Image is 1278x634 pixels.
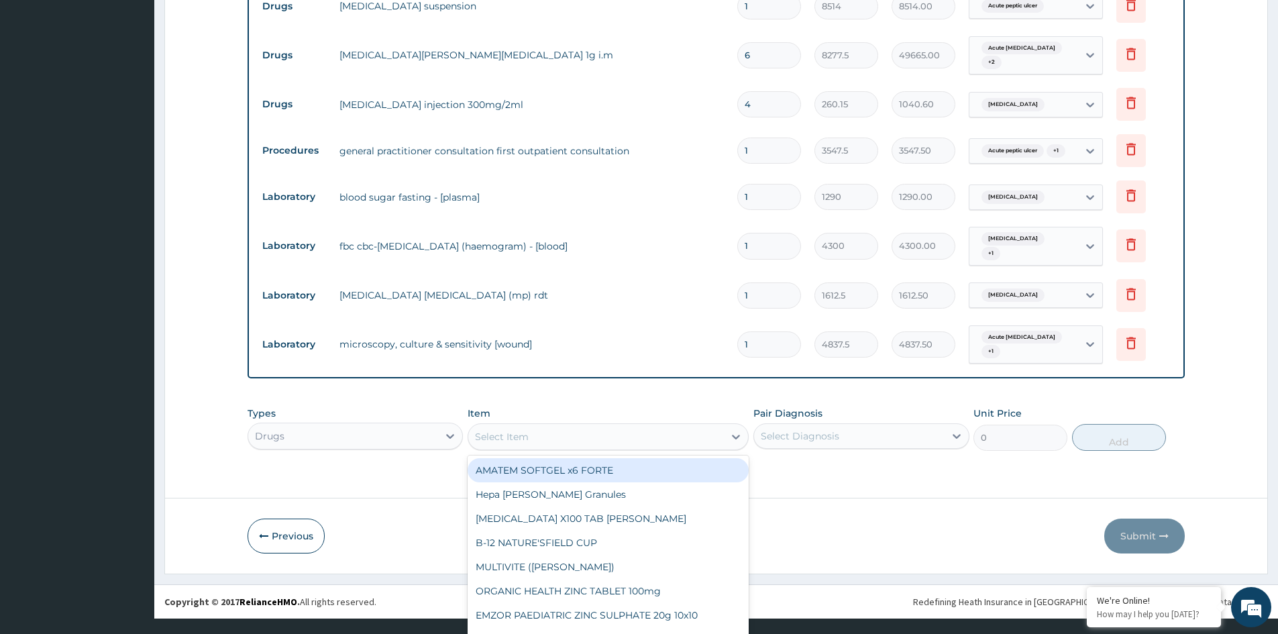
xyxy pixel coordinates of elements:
[981,56,1002,69] span: + 2
[333,138,731,164] td: general practitioner consultation first outpatient consultation
[78,169,185,305] span: We're online!
[70,75,225,93] div: Chat with us now
[753,407,822,420] label: Pair Diagnosis
[468,407,490,420] label: Item
[1104,519,1185,553] button: Submit
[981,98,1045,111] span: [MEDICAL_DATA]
[468,531,749,555] div: B-12 NATURE'SFIELD CUP
[468,482,749,507] div: Hepa [PERSON_NAME] Granules
[981,42,1062,55] span: Acute [MEDICAL_DATA]
[973,407,1022,420] label: Unit Price
[981,144,1044,158] span: Acute peptic ulcer
[981,331,1062,344] span: Acute [MEDICAL_DATA]
[981,247,1000,260] span: + 1
[164,596,300,608] strong: Copyright © 2017 .
[25,67,54,101] img: d_794563401_company_1708531726252_794563401
[333,282,731,309] td: [MEDICAL_DATA] [MEDICAL_DATA] (mp) rdt
[256,332,333,357] td: Laboratory
[256,184,333,209] td: Laboratory
[7,366,256,413] textarea: Type your message and hit 'Enter'
[468,555,749,579] div: MULTIVITE ([PERSON_NAME])
[154,584,1278,619] footer: All rights reserved.
[761,429,839,443] div: Select Diagnosis
[256,283,333,308] td: Laboratory
[239,596,297,608] a: RelianceHMO
[1097,609,1211,620] p: How may I help you today?
[220,7,252,39] div: Minimize live chat window
[1097,594,1211,606] div: We're Online!
[981,288,1045,302] span: [MEDICAL_DATA]
[981,345,1000,358] span: + 1
[468,579,749,603] div: ORGANIC HEALTH ZINC TABLET 100mg
[333,184,731,211] td: blood sugar fasting - [plasma]
[248,519,325,553] button: Previous
[333,91,731,118] td: [MEDICAL_DATA] injection 300mg/2ml
[475,430,529,443] div: Select Item
[256,43,333,68] td: Drugs
[255,429,284,443] div: Drugs
[1047,144,1065,158] span: + 1
[256,138,333,163] td: Procedures
[1072,424,1166,451] button: Add
[248,408,276,419] label: Types
[468,458,749,482] div: AMATEM SOFTGEL x6 FORTE
[256,233,333,258] td: Laboratory
[468,507,749,531] div: [MEDICAL_DATA] X100 TAB [PERSON_NAME]
[333,42,731,68] td: [MEDICAL_DATA][PERSON_NAME][MEDICAL_DATA] 1g i.m
[913,595,1268,609] div: Redefining Heath Insurance in [GEOGRAPHIC_DATA] using Telemedicine and Data Science!
[981,191,1045,204] span: [MEDICAL_DATA]
[981,232,1045,246] span: [MEDICAL_DATA]
[256,92,333,117] td: Drugs
[333,331,731,358] td: microscopy, culture & sensitivity [wound]
[333,233,731,260] td: fbc cbc-[MEDICAL_DATA] (haemogram) - [blood]
[468,603,749,627] div: EMZOR PAEDIATRIC ZINC SULPHATE 20g 10x10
